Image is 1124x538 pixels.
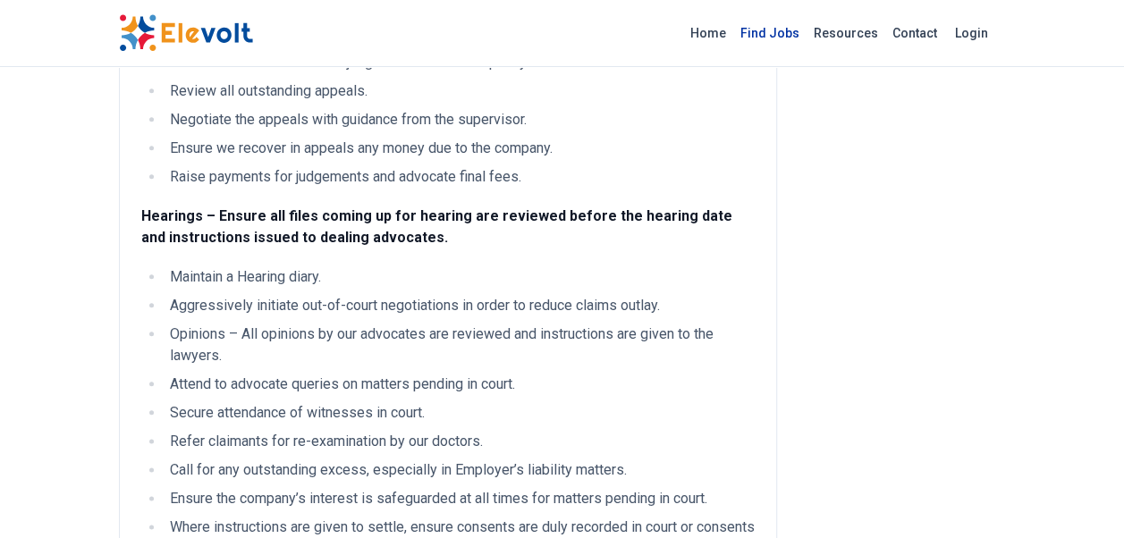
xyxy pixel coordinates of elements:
li: Call for any outstanding excess, especially in Employer’s liability matters. [165,459,755,481]
iframe: Chat Widget [1035,452,1124,538]
li: Aggressively initiate out-of-court negotiations in order to reduce claims outlay. [165,295,755,316]
a: Home [683,19,733,47]
a: Resources [807,19,885,47]
li: Review all outstanding appeals. [165,80,755,102]
li: Negotiate the appeals with guidance from the supervisor. [165,109,755,130]
li: Attend to advocate queries on matters pending in court. [165,374,755,395]
a: Contact [885,19,944,47]
strong: Hearings – Ensure all files coming up for hearing are reviewed before the hearing date and instru... [141,207,732,246]
li: Refer claimants for re-examination by our doctors. [165,431,755,452]
li: Ensure we recover in appeals any money due to the company. [165,138,755,159]
a: Find Jobs [733,19,807,47]
a: Login [944,15,999,51]
li: Secure attendance of witnesses in court. [165,402,755,424]
li: Opinions – All opinions by our advocates are reviewed and instructions are given to the lawyers. [165,324,755,366]
li: Ensure the company’s interest is safeguarded at all times for matters pending in court. [165,488,755,509]
img: Elevolt [119,14,253,52]
li: Raise payments for judgements and advocate final fees. [165,166,755,188]
li: Maintain a Hearing diary. [165,266,755,288]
